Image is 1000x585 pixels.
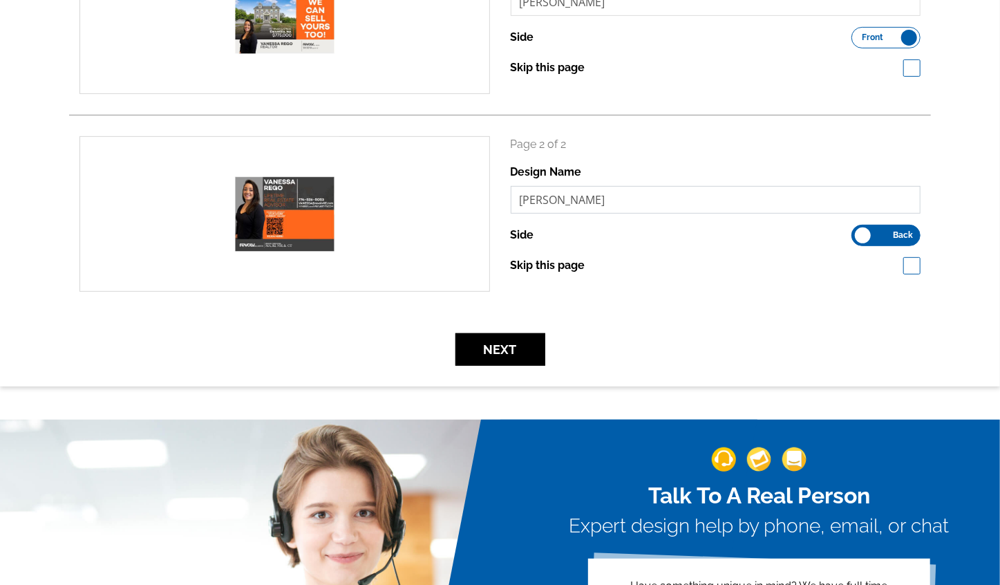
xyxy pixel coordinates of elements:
[569,483,950,509] h2: Talk To A Real Person
[511,257,585,274] label: Skip this page
[455,333,545,366] button: Next
[511,136,921,153] p: Page 2 of 2
[511,227,534,243] label: Side
[724,263,1000,585] iframe: LiveChat chat widget
[862,34,884,41] span: Front
[893,232,913,239] span: Back
[511,164,582,180] label: Design Name
[569,514,950,538] h3: Expert design help by phone, email, or chat
[712,447,736,472] img: support-img-1.png
[511,59,585,76] label: Skip this page
[511,29,534,46] label: Side
[511,186,921,214] input: File Name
